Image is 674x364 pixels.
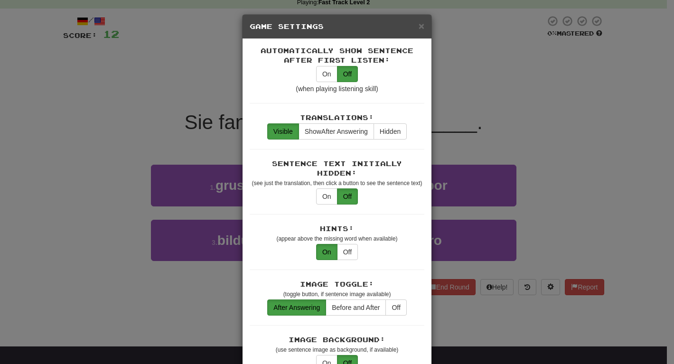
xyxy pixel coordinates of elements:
div: Sentence Text Initially Hidden: [250,159,424,178]
small: (appear above the missing word when available) [276,235,397,242]
button: ShowAfter Answering [299,123,374,140]
div: Image Toggle: [250,280,424,289]
span: After Answering [305,128,368,135]
div: Automatically Show Sentence After First Listen: [250,46,424,65]
button: Off [337,66,358,82]
div: Image Background: [250,335,424,345]
h5: Game Settings [250,22,424,31]
div: translations [267,299,407,316]
button: Off [385,299,406,316]
button: On [316,66,337,82]
small: (use sentence image as background, if available) [276,346,398,353]
div: Translations: [250,113,424,122]
button: Hidden [374,123,407,140]
span: Show [305,128,321,135]
div: (when playing listening skill) [250,84,424,93]
small: (see just the translation, then click a button to see the sentence text) [252,180,422,187]
span: × [419,20,424,31]
button: After Answering [267,299,326,316]
button: Off [337,188,358,205]
button: Close [419,21,424,31]
button: On [316,188,337,205]
button: Before and After [326,299,386,316]
button: Off [337,244,358,260]
div: Hints: [250,224,424,233]
small: (toggle button, if sentence image available) [283,291,391,298]
button: On [316,244,337,260]
button: Visible [267,123,299,140]
div: translations [267,123,407,140]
